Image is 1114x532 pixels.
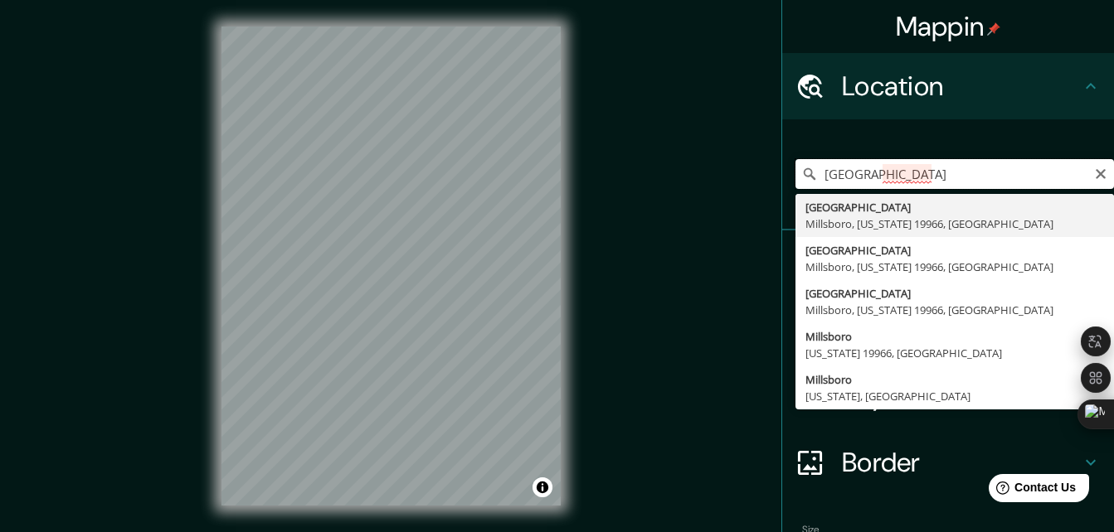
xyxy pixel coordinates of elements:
div: Style [782,297,1114,363]
div: [US_STATE] 19966, [GEOGRAPHIC_DATA] [805,345,1104,361]
div: Millsboro, [US_STATE] 19966, [GEOGRAPHIC_DATA] [805,302,1104,318]
div: [US_STATE], [GEOGRAPHIC_DATA] [805,388,1104,404]
div: Pins [782,230,1114,297]
input: Pick your city or area [795,159,1114,189]
button: Clear [1094,165,1107,181]
div: Millsboro [805,328,1104,345]
h4: Location [842,70,1081,103]
img: pin-icon.png [987,22,1000,36]
div: Border [782,429,1114,496]
div: Millsboro, [US_STATE] 19966, [GEOGRAPHIC_DATA] [805,215,1104,232]
div: Millsboro [805,371,1104,388]
div: Millsboro, [US_STATE] 19966, [GEOGRAPHIC_DATA] [805,259,1104,275]
h4: Mappin [896,10,1001,43]
div: Location [782,53,1114,119]
button: Toggle attribution [533,477,552,497]
div: [GEOGRAPHIC_DATA] [805,285,1104,302]
div: [GEOGRAPHIC_DATA] [805,242,1104,259]
iframe: Help widget launcher [966,467,1096,514]
h4: Layout [842,380,1081,413]
div: [GEOGRAPHIC_DATA] [805,199,1104,215]
canvas: Map [221,27,561,505]
h4: Border [842,446,1081,479]
div: Layout [782,363,1114,429]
